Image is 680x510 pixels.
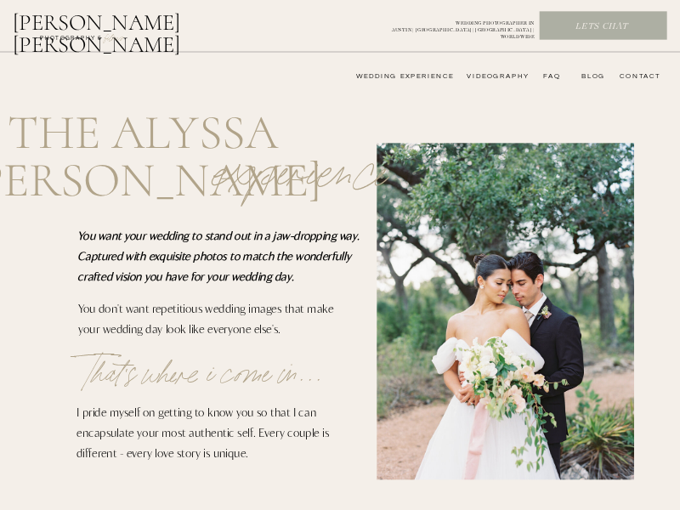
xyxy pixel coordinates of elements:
p: That's where i come in... [79,336,361,416]
a: [PERSON_NAME] [PERSON_NAME] [13,11,240,38]
a: videography [463,72,529,82]
a: FAQ [538,72,561,82]
a: FILMs [93,31,134,44]
p: WEDDING PHOTOGRAPHER IN AUSTIN | [GEOGRAPHIC_DATA] | [GEOGRAPHIC_DATA] | WORLDWIDE [373,20,534,32]
a: wedding experience [340,72,454,82]
a: WEDDING PHOTOGRAPHER INAUSTIN | [GEOGRAPHIC_DATA] | [GEOGRAPHIC_DATA] | WORLDWIDE [373,20,534,32]
b: You want your wedding to stand out in a jaw-dropping way. Captured with exquisite photos to match... [77,229,359,283]
a: Lets chat [540,20,665,33]
a: photography & [34,35,108,48]
a: CONTACT [616,72,660,82]
a: bLog [577,72,605,82]
p: EXPERIENCE [159,116,441,197]
p: I pride myself on getting to know you so that I can encapsulate your most authentic self. Every c... [76,402,351,478]
p: You don't want repetitious wedding images that make your wedding day look like everyone else's. [78,298,351,349]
